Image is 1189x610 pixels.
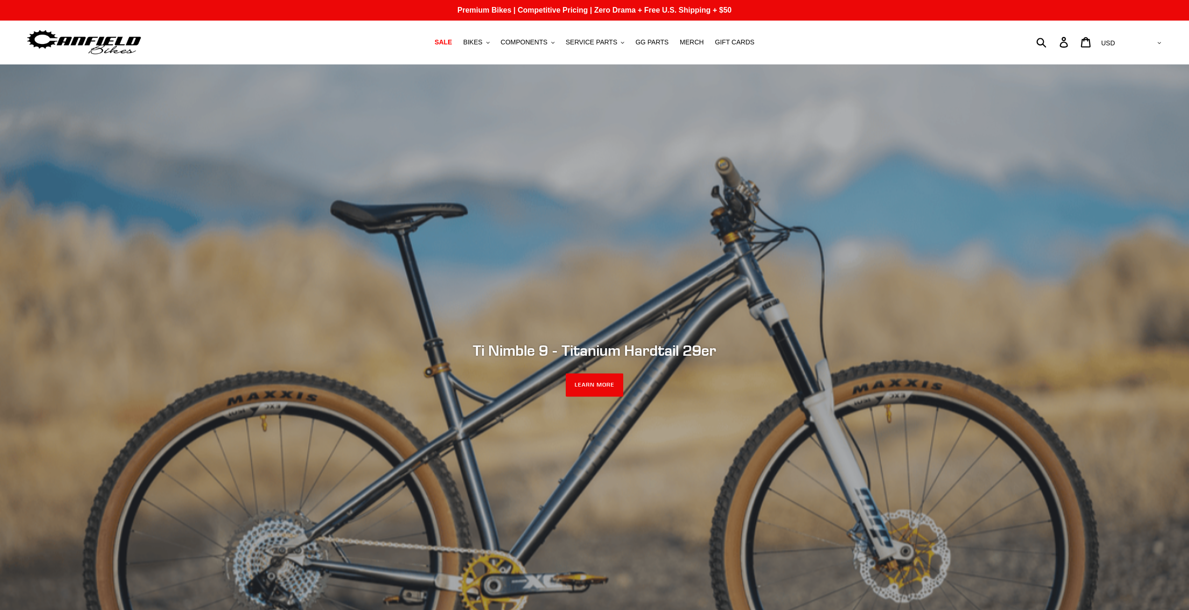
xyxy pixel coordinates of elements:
[561,36,629,49] button: SERVICE PARTS
[715,38,755,46] span: GIFT CARDS
[566,38,617,46] span: SERVICE PARTS
[631,36,673,49] a: GG PARTS
[501,38,548,46] span: COMPONENTS
[26,28,142,57] img: Canfield Bikes
[566,373,623,397] a: LEARN MORE
[1041,32,1065,52] input: Search
[463,38,482,46] span: BIKES
[710,36,759,49] a: GIFT CARDS
[496,36,559,49] button: COMPONENTS
[675,36,708,49] a: MERCH
[430,36,456,49] a: SALE
[635,38,669,46] span: GG PARTS
[434,38,452,46] span: SALE
[680,38,704,46] span: MERCH
[340,342,849,359] h2: Ti Nimble 9 - Titanium Hardtail 29er
[458,36,494,49] button: BIKES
